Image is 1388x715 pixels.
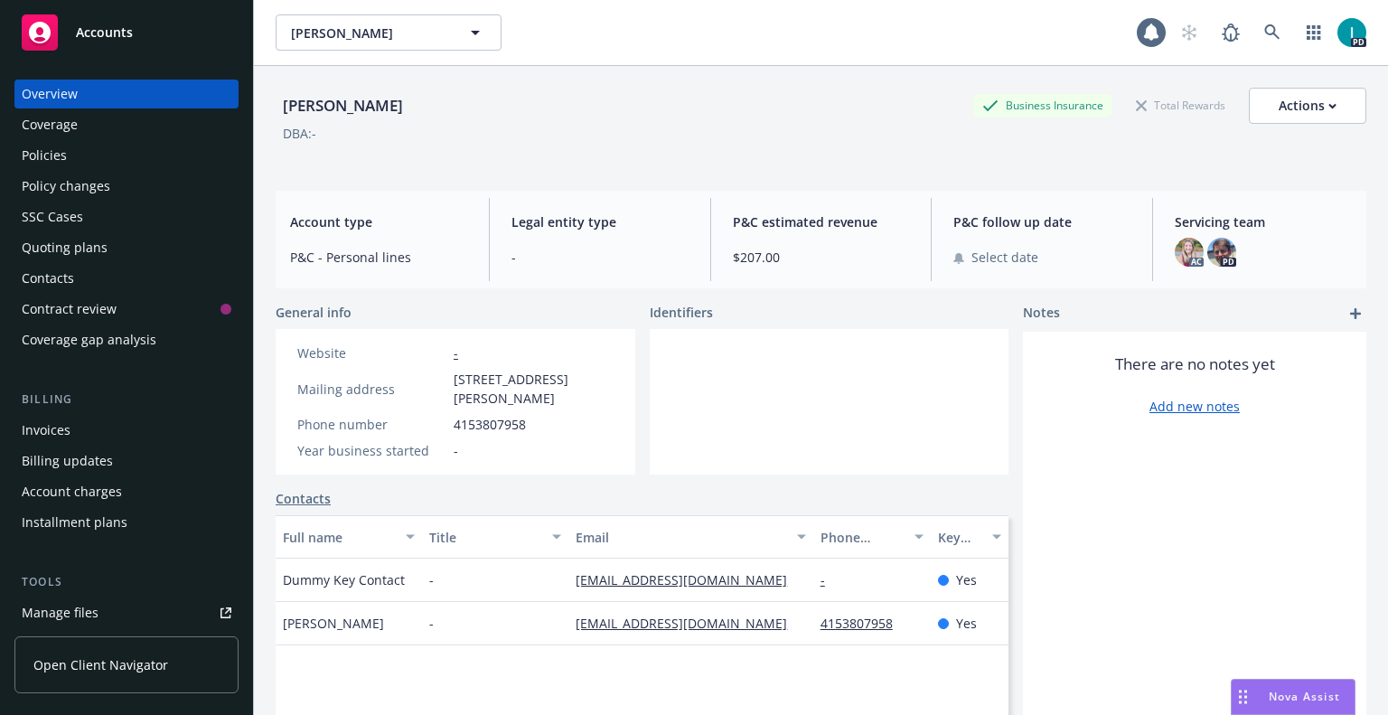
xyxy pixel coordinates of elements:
span: Notes [1023,303,1060,325]
div: Manage files [22,598,98,627]
span: Account type [290,212,467,231]
span: - [429,570,434,589]
div: Quoting plans [22,233,108,262]
button: [PERSON_NAME] [276,14,502,51]
span: P&C follow up date [953,212,1130,231]
span: [PERSON_NAME] [291,24,447,42]
img: photo [1207,238,1236,267]
span: Yes [956,570,977,589]
div: Billing [14,390,239,409]
button: Title [422,515,568,559]
div: Coverage gap analysis [22,325,156,354]
div: Contract review [22,295,117,324]
a: Account charges [14,477,239,506]
div: Overview [22,80,78,108]
button: Email [568,515,812,559]
span: 4153807958 [454,415,526,434]
span: [PERSON_NAME] [283,614,384,633]
div: Drag to move [1232,680,1254,714]
a: Contacts [276,489,331,508]
div: Account charges [22,477,122,506]
a: Accounts [14,7,239,58]
span: Accounts [76,25,133,40]
a: Billing updates [14,447,239,475]
a: [EMAIL_ADDRESS][DOMAIN_NAME] [576,615,802,632]
a: Quoting plans [14,233,239,262]
a: add [1345,303,1366,325]
a: Manage files [14,598,239,627]
a: Overview [14,80,239,108]
div: Key contact [938,528,982,547]
a: Coverage gap analysis [14,325,239,354]
div: Installment plans [22,508,127,537]
span: General info [276,303,352,322]
img: photo [1175,238,1204,267]
span: $207.00 [733,248,910,267]
div: DBA: - [283,124,316,143]
span: - [429,614,434,633]
a: Coverage [14,110,239,139]
div: Year business started [297,441,446,460]
div: Coverage [22,110,78,139]
button: Key contact [931,515,1009,559]
div: [PERSON_NAME] [276,94,410,118]
img: photo [1337,18,1366,47]
a: - [454,344,458,362]
span: P&C estimated revenue [733,212,910,231]
div: Phone number [297,415,446,434]
div: Policy changes [22,172,110,201]
a: Invoices [14,416,239,445]
a: - [821,571,839,588]
div: Business Insurance [973,94,1112,117]
a: Search [1254,14,1290,51]
div: Mailing address [297,380,446,399]
div: Invoices [22,416,70,445]
button: Phone number [813,515,931,559]
div: Contacts [22,264,74,293]
a: 4153807958 [821,615,907,632]
span: [STREET_ADDRESS][PERSON_NAME] [454,370,614,408]
a: [EMAIL_ADDRESS][DOMAIN_NAME] [576,571,802,588]
a: Policies [14,141,239,170]
span: Identifiers [650,303,713,322]
span: There are no notes yet [1115,353,1275,375]
div: SSC Cases [22,202,83,231]
div: Full name [283,528,395,547]
button: Actions [1249,88,1366,124]
span: Dummy Key Contact [283,570,405,589]
div: Email [576,528,785,547]
span: - [511,248,689,267]
a: Start snowing [1171,14,1207,51]
span: Servicing team [1175,212,1352,231]
button: Full name [276,515,422,559]
a: Installment plans [14,508,239,537]
span: - [454,441,458,460]
div: Title [429,528,541,547]
div: Policies [22,141,67,170]
div: Actions [1279,89,1336,123]
button: Nova Assist [1231,679,1355,715]
div: Website [297,343,446,362]
span: Select date [971,248,1038,267]
a: Report a Bug [1213,14,1249,51]
span: Legal entity type [511,212,689,231]
span: P&C - Personal lines [290,248,467,267]
div: Tools [14,573,239,591]
a: Switch app [1296,14,1332,51]
a: Contract review [14,295,239,324]
a: SSC Cases [14,202,239,231]
div: Total Rewards [1127,94,1234,117]
span: Open Client Navigator [33,655,168,674]
a: Policy changes [14,172,239,201]
div: Phone number [821,528,904,547]
span: Yes [956,614,977,633]
a: Contacts [14,264,239,293]
div: Billing updates [22,447,113,475]
span: Nova Assist [1269,689,1340,704]
a: Add new notes [1149,397,1240,416]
